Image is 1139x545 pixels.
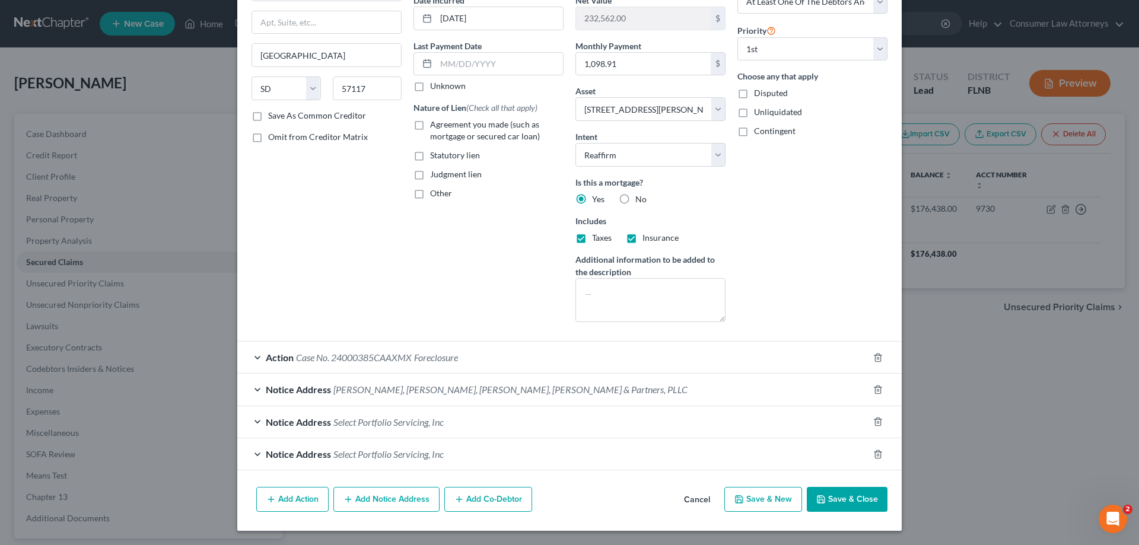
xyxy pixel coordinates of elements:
label: Priority [737,23,776,37]
span: [PERSON_NAME], [PERSON_NAME], [PERSON_NAME], [PERSON_NAME] & Partners, PLLC [333,384,688,395]
span: Notice Address [266,416,331,428]
button: Add Action [256,487,329,512]
button: Add Notice Address [333,487,440,512]
button: Add Co-Debtor [444,487,532,512]
span: Notice Address [266,448,331,460]
input: Enter city... [252,44,401,66]
input: 0.00 [576,53,711,75]
span: Statutory lien [430,150,480,160]
input: 0.00 [576,7,711,30]
span: Action [266,352,294,363]
span: Other [430,188,452,198]
span: Select Portfolio Servicing, Inc [333,448,444,460]
span: Judgment lien [430,169,482,179]
label: Monthly Payment [575,40,641,52]
input: Enter zip... [333,77,402,100]
label: Last Payment Date [413,40,482,52]
span: Yes [592,194,605,204]
div: $ [711,7,725,30]
span: Agreement you made (such as mortgage or secured car loan) [430,119,540,141]
label: Includes [575,215,726,227]
div: $ [711,53,725,75]
input: Apt, Suite, etc... [252,11,401,34]
label: Is this a mortgage? [575,176,726,189]
span: Taxes [592,232,612,243]
label: Save As Common Creditor [268,110,366,122]
button: Save & Close [807,487,887,512]
span: Insurance [642,232,679,243]
label: Intent [575,130,597,143]
label: Unknown [430,80,466,92]
label: Choose any that apply [737,70,887,82]
span: Notice Address [266,384,331,395]
input: MM/DD/YYYY [436,53,563,75]
label: Additional information to be added to the description [575,253,726,278]
span: Asset [575,86,596,96]
span: Contingent [754,126,796,136]
span: Unliquidated [754,107,802,117]
span: Case No. 24000385CAAXMX [296,352,412,363]
button: Cancel [675,488,720,512]
button: Save & New [724,487,802,512]
span: Omit from Creditor Matrix [268,132,368,142]
input: MM/DD/YYYY [436,7,563,30]
span: No [635,194,647,204]
label: Nature of Lien [413,101,537,114]
span: 2 [1123,505,1132,514]
span: (Check all that apply) [466,103,537,113]
span: Select Portfolio Servicing, Inc [333,416,444,428]
span: Foreclosure [414,352,458,363]
iframe: Intercom live chat [1099,505,1127,533]
span: Disputed [754,88,788,98]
